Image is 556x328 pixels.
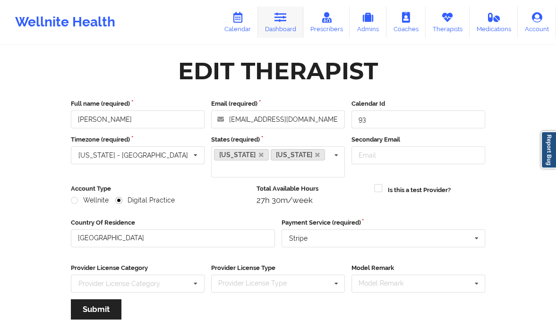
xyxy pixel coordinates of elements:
[426,7,470,38] a: Therapists
[257,195,368,205] div: 27h 30m/week
[71,99,205,109] label: Full name (required)
[303,7,350,38] a: Prescribers
[351,263,485,273] label: Model Remark
[351,99,485,109] label: Calendar Id
[258,7,303,38] a: Dashboard
[71,218,275,227] label: Country Of Residence
[388,185,451,195] label: Is this a test Provider?
[351,110,485,128] input: Calendar Id
[350,7,386,38] a: Admins
[71,135,205,144] label: Timezone (required)
[351,135,485,144] label: Secondary Email
[282,218,486,227] label: Payment Service (required)
[289,235,308,242] div: Stripe
[211,263,345,273] label: Provider License Type
[271,149,325,160] a: [US_STATE]
[518,7,556,38] a: Account
[71,299,121,320] button: Submit
[386,7,426,38] a: Coaches
[216,278,300,289] div: Provider License Type
[71,184,250,193] label: Account Type
[217,7,258,38] a: Calendar
[78,152,188,159] div: [US_STATE] - [GEOGRAPHIC_DATA]
[71,196,109,204] label: Wellnite
[470,7,518,38] a: Medications
[257,184,368,193] label: Total Available Hours
[214,149,269,160] a: [US_STATE]
[541,131,556,168] a: Report Bug
[71,110,205,128] input: Full name
[211,110,345,128] input: Email address
[356,278,417,289] div: Model Remark
[351,146,485,164] input: Email
[178,56,378,86] div: Edit Therapist
[115,196,175,204] label: Digital Practice
[71,263,205,273] label: Provider License Category
[78,280,160,287] div: Provider License Category
[211,135,345,144] label: States (required)
[211,99,345,109] label: Email (required)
